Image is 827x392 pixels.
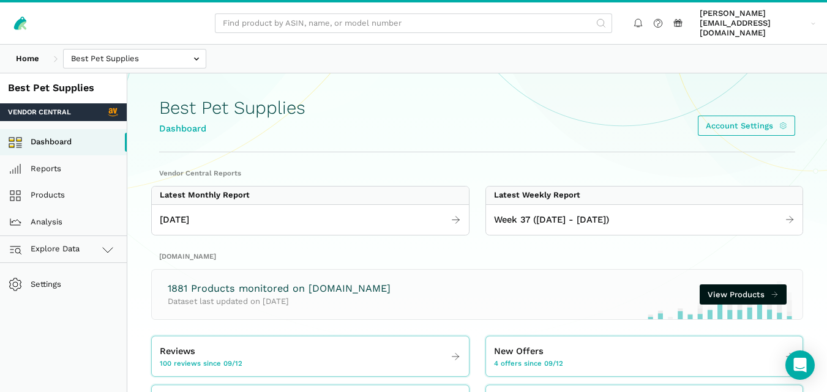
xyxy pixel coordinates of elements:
[159,251,795,261] h2: [DOMAIN_NAME]
[494,190,580,200] div: Latest Weekly Report
[159,168,795,178] h2: Vendor Central Reports
[168,295,391,308] p: Dataset last updated on [DATE]
[486,209,803,231] a: Week 37 ([DATE] - [DATE])
[160,213,189,227] span: [DATE]
[696,7,820,40] a: [PERSON_NAME][EMAIL_ADDRESS][DOMAIN_NAME]
[494,358,563,368] span: 4 offers since 09/12
[160,358,242,368] span: 100 reviews since 09/12
[152,341,469,372] a: Reviews 100 reviews since 09/12
[8,49,47,69] a: Home
[700,9,807,39] span: [PERSON_NAME][EMAIL_ADDRESS][DOMAIN_NAME]
[698,116,795,136] a: Account Settings
[486,341,803,372] a: New Offers 4 offers since 09/12
[159,98,305,118] h1: Best Pet Supplies
[8,81,119,95] div: Best Pet Supplies
[700,284,787,305] a: View Products
[785,350,815,380] div: Open Intercom Messenger
[708,289,765,301] span: View Products
[152,209,469,231] a: [DATE]
[215,13,612,34] input: Find product by ASIN, name, or model number
[160,344,195,358] span: Reviews
[12,242,80,257] span: Explore Data
[160,190,250,200] div: Latest Monthly Report
[494,213,609,227] span: Week 37 ([DATE] - [DATE])
[494,344,544,358] span: New Offers
[159,122,305,136] div: Dashboard
[8,107,71,117] span: Vendor Central
[168,282,391,296] h3: 1881 Products monitored on [DOMAIN_NAME]
[63,49,206,69] input: Best Pet Supplies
